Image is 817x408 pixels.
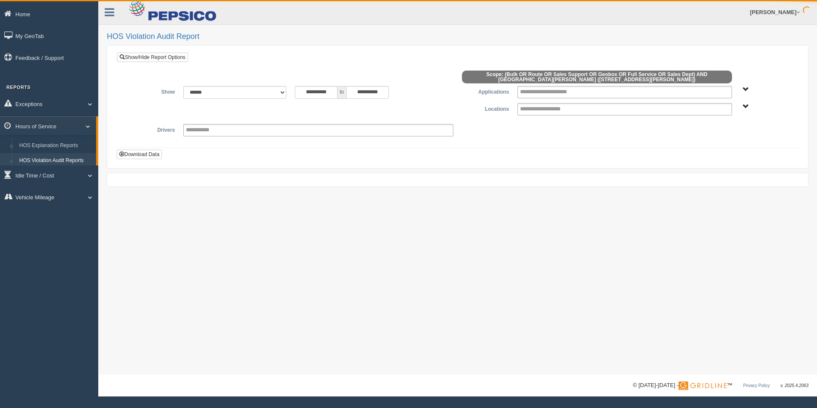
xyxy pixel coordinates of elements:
[338,86,346,99] span: to
[781,383,808,388] span: v. 2025.4.2063
[123,86,179,96] label: Show
[107,33,808,41] h2: HOS Violation Audit Report
[462,71,732,83] span: Scope: (Bulk OR Route OR Sales Support OR Geobox OR Full Service OR Sales Dept) AND [GEOGRAPHIC_D...
[15,138,96,154] a: HOS Explanation Reports
[117,150,162,159] button: Download Data
[458,86,513,96] label: Applications
[117,53,188,62] a: Show/Hide Report Options
[679,381,727,390] img: Gridline
[15,153,96,169] a: HOS Violation Audit Reports
[458,103,513,113] label: Locations
[123,124,179,134] label: Drivers
[633,381,808,390] div: © [DATE]-[DATE] - ™
[743,383,770,388] a: Privacy Policy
